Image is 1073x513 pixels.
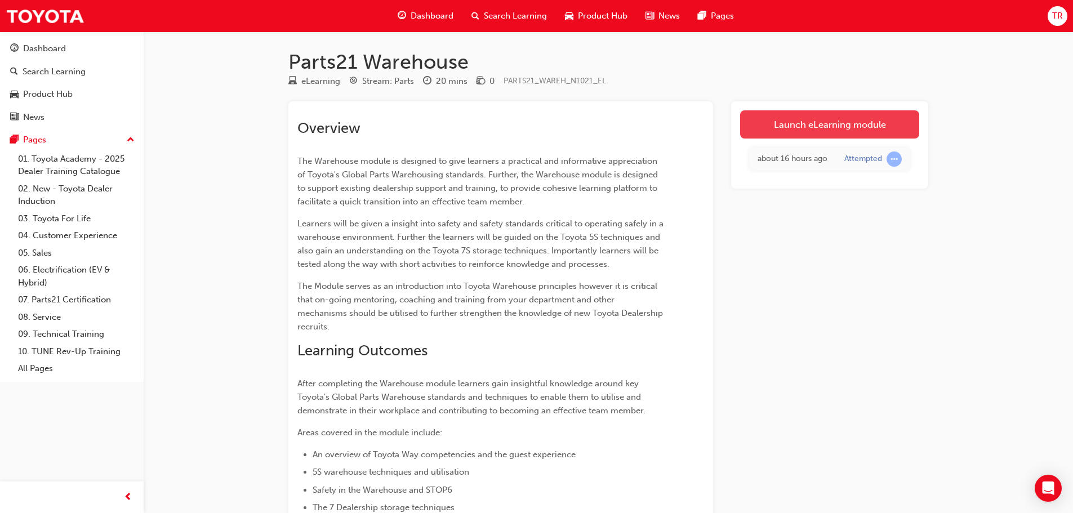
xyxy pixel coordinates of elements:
[5,107,139,128] a: News
[23,88,73,101] div: Product Hub
[578,10,627,23] span: Product Hub
[423,74,468,88] div: Duration
[297,156,660,207] span: The Warehouse module is designed to give learners a practical and informative appreciation of Toy...
[10,44,19,54] span: guage-icon
[14,360,139,377] a: All Pages
[14,325,139,343] a: 09. Technical Training
[10,135,19,145] span: pages-icon
[1048,6,1067,26] button: TR
[10,90,19,100] span: car-icon
[297,218,666,269] span: Learners will be given a insight into safety and safety standards critical to operating safely in...
[10,67,18,77] span: search-icon
[398,9,406,23] span: guage-icon
[14,180,139,210] a: 02. New - Toyota Dealer Induction
[484,10,547,23] span: Search Learning
[887,151,902,167] span: learningRecordVerb_ATTEMPT-icon
[436,75,468,88] div: 20 mins
[5,36,139,130] button: DashboardSearch LearningProduct HubNews
[477,74,495,88] div: Price
[565,9,573,23] span: car-icon
[288,74,340,88] div: Type
[124,490,132,505] span: prev-icon
[5,38,139,59] a: Dashboard
[297,119,360,137] span: Overview
[14,343,139,360] a: 10. TUNE Rev-Up Training
[6,3,84,29] img: Trak
[471,9,479,23] span: search-icon
[10,113,19,123] span: news-icon
[1035,475,1062,502] div: Open Intercom Messenger
[636,5,689,28] a: news-iconNews
[313,502,455,512] span: The 7 Dealership storage techniques
[349,74,414,88] div: Stream
[14,244,139,262] a: 05. Sales
[23,65,86,78] div: Search Learning
[477,77,485,87] span: money-icon
[362,75,414,88] div: Stream: Parts
[658,10,680,23] span: News
[1052,10,1063,23] span: TR
[844,154,882,164] div: Attempted
[489,75,495,88] div: 0
[389,5,462,28] a: guage-iconDashboard
[14,309,139,326] a: 08. Service
[288,77,297,87] span: learningResourceType_ELEARNING-icon
[23,133,46,146] div: Pages
[711,10,734,23] span: Pages
[14,227,139,244] a: 04. Customer Experience
[14,150,139,180] a: 01. Toyota Academy - 2025 Dealer Training Catalogue
[411,10,453,23] span: Dashboard
[504,76,606,86] span: Learning resource code
[689,5,743,28] a: pages-iconPages
[297,427,442,438] span: Areas covered in the module include:
[297,378,645,416] span: After completing the Warehouse module learners gain insightful knowledge around key Toyota's Glob...
[301,75,340,88] div: eLearning
[288,50,928,74] h1: Parts21 Warehouse
[645,9,654,23] span: news-icon
[556,5,636,28] a: car-iconProduct Hub
[14,210,139,227] a: 03. Toyota For Life
[740,110,919,139] a: Launch eLearning module
[5,130,139,150] button: Pages
[23,42,66,55] div: Dashboard
[313,485,452,495] span: Safety in the Warehouse and STOP6
[297,342,428,359] span: Learning Outcomes
[313,449,576,460] span: An overview of Toyota Way competencies and the guest experience
[758,153,827,166] div: Tue Aug 19 2025 15:52:48 GMT+1000 (Australian Eastern Standard Time)
[297,281,665,332] span: The Module serves as an introduction into Toyota Warehouse principles however it is critical that...
[349,77,358,87] span: target-icon
[5,84,139,105] a: Product Hub
[14,291,139,309] a: 07. Parts21 Certification
[698,9,706,23] span: pages-icon
[423,77,431,87] span: clock-icon
[313,467,469,477] span: 5S warehouse techniques and utilisation
[14,261,139,291] a: 06. Electrification (EV & Hybrid)
[23,111,44,124] div: News
[462,5,556,28] a: search-iconSearch Learning
[5,61,139,82] a: Search Learning
[127,133,135,148] span: up-icon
